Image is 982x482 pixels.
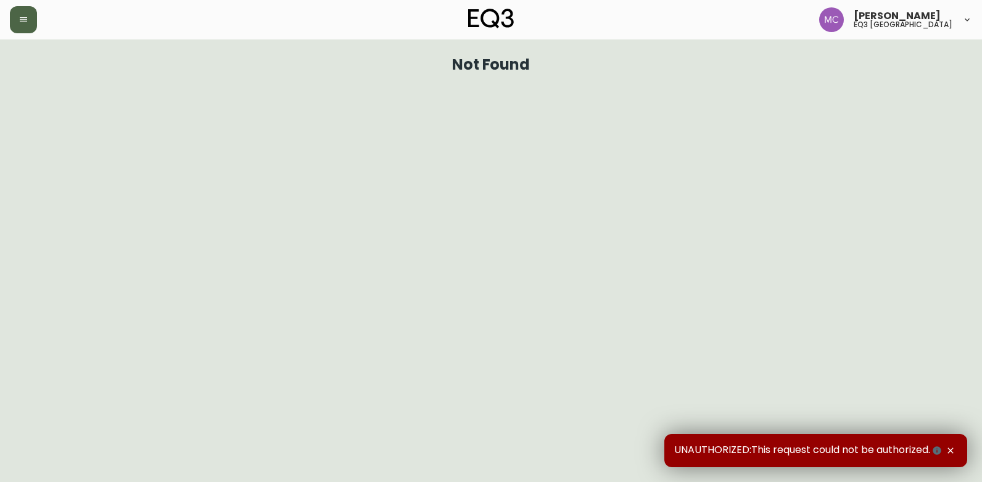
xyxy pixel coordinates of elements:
[674,444,944,457] span: UNAUTHORIZED:This request could not be authorized.
[468,9,514,28] img: logo
[452,59,530,70] h1: Not Found
[854,11,941,21] span: [PERSON_NAME]
[819,7,844,32] img: 6dbdb61c5655a9a555815750a11666cc
[854,21,952,28] h5: eq3 [GEOGRAPHIC_DATA]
